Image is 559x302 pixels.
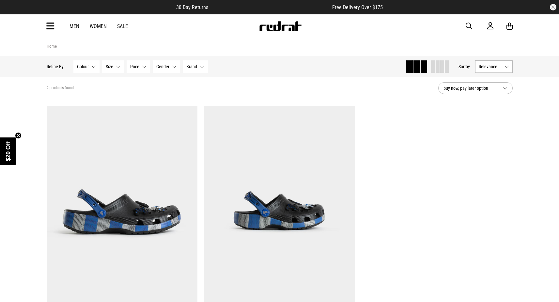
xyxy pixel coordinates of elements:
[102,60,124,73] button: Size
[259,21,302,31] img: Redrat logo
[221,4,319,10] iframe: Customer reviews powered by Trustpilot
[443,84,498,92] span: buy now, pay later option
[127,60,150,73] button: Price
[183,60,208,73] button: Brand
[73,60,100,73] button: Colour
[47,64,64,69] p: Refine By
[106,64,113,69] span: Size
[438,82,513,94] button: buy now, pay later option
[153,60,180,73] button: Gender
[332,4,383,10] span: Free Delivery Over $175
[479,64,502,69] span: Relevance
[15,132,22,139] button: Close teaser
[176,4,208,10] span: 30 Day Returns
[90,23,107,29] a: Women
[5,141,11,161] span: $20 Off
[47,44,57,49] a: Home
[47,86,74,91] span: 2 products found
[117,23,128,29] a: Sale
[70,23,79,29] a: Men
[186,64,197,69] span: Brand
[466,64,470,69] span: by
[156,64,169,69] span: Gender
[77,64,89,69] span: Colour
[130,64,139,69] span: Price
[475,60,513,73] button: Relevance
[458,63,470,71] button: Sortby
